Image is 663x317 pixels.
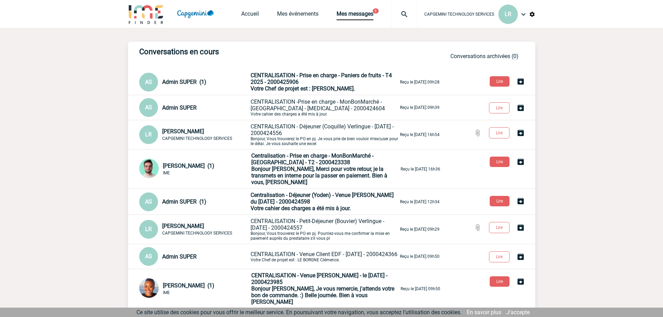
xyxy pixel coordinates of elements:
span: CAPGEMINI TECHNOLOGY SERVICES [162,231,232,236]
button: Lire [490,157,510,167]
a: AS Admin SUPER (1) Centralisation - Déjeuner (Yoden) - Venue [PERSON_NAME] du [DATE] - 2000424598... [139,198,440,205]
a: Lire [484,158,516,165]
p: Votre Chef de projet est : LE BORGNE Clémence. [251,251,398,262]
div: Conversation privée : Client - Agence [139,125,249,144]
div: Conversation privée : Client - Agence [139,278,250,299]
p: Reçu le [DATE] 09h29 [400,227,440,232]
span: CAPGEMINI TECHNOLOGY SERVICES [424,12,494,17]
span: LR [145,226,152,232]
p: Bonjour, Vous trouverez le PO en pj. Je vous prie de bien vouloir m'excuser pour le délai. Je vou... [251,123,398,146]
img: Archiver la conversation [516,77,525,86]
img: 123865-0.jpg [139,278,159,298]
img: IME-Finder [128,4,164,24]
div: Conversation privée : Client - Agence [139,192,249,211]
a: [PERSON_NAME] (1) IME Centralisation - Prise en charge - MonBonMarché - [GEOGRAPHIC_DATA] - T2 - ... [139,165,440,172]
span: Centralisation - Prise en charge - MonBonMarché - [GEOGRAPHIC_DATA] - T2 - 2000423338 [251,152,373,166]
a: AS Admin SUPER CENTRALISATION - Venue Client EDF - [DATE] - 2000424366Votre Chef de projet est : ... [139,253,440,259]
img: Archiver la conversation [516,277,525,286]
p: Reçu le [DATE] 09h28 [400,80,440,85]
button: Lire [490,76,510,87]
a: Mes messages [337,10,373,20]
button: 5 [373,8,379,14]
p: Reçu le [DATE] 16h36 [401,167,440,172]
div: Conversation privée : Client - Agence [139,220,249,239]
a: [PERSON_NAME] (1) IME CENTRALISATION - Venue [PERSON_NAME] - le [DATE] - 2000423985Bonjour [PERSO... [139,285,440,292]
div: Conversation privée : Client - Agence [139,159,250,180]
a: Lire [484,78,516,84]
span: AS [145,198,152,205]
img: 121547-2.png [139,159,159,178]
p: Reçu le [DATE] 09h39 [400,105,440,110]
a: AS Admin SUPER CENTRALISATION -Prise en charge - MonBonMarché - [GEOGRAPHIC_DATA] - [MEDICAL_DATA... [139,104,440,110]
span: Bonjour [PERSON_NAME], Je vous remercie, j'attends votre bon de commande. :) Belle journée. Bien ... [251,285,394,305]
div: Conversation privée : Client - Agence [139,98,249,117]
a: LR [PERSON_NAME] CAPGEMINI TECHNOLOGY SERVICES CENTRALISATION - Petit-Déjeuner (Bouvier) Verlingu... [139,225,440,232]
span: CENTRALISATION - Petit-Déjeuner (Bouvier) Verlingue - [DATE] - 2000424557 [251,218,384,231]
img: Archiver la conversation [516,253,525,261]
h3: Conversations en cours [139,47,348,56]
span: [PERSON_NAME] (1) [163,163,214,169]
span: IME [163,290,170,295]
span: CAPGEMINI TECHNOLOGY SERVICES [162,136,232,141]
p: Bonjour, Vous trouverez le PO en pj. Pourriez-vous me confirmer la mise en paiement auprès du pre... [251,218,398,241]
span: AS [145,253,152,260]
span: IME [163,171,170,175]
img: Archiver la conversation [516,129,525,137]
img: Archiver la conversation [516,158,525,166]
span: CENTRALISATION - Venue Client EDF - [DATE] - 2000424366 [251,251,397,257]
a: Lire [483,253,516,260]
span: AS [145,79,152,85]
img: Archiver la conversation [516,223,525,232]
div: Conversation privée : Client - Agence [139,73,249,92]
span: AS [145,104,152,111]
span: Ce site utilise des cookies pour vous offrir le meilleur service. En poursuivant votre navigation... [136,309,461,316]
div: Conversation privée : Client - Agence [139,247,249,266]
span: [PERSON_NAME] [162,128,204,135]
span: CENTRALISATION -Prise en charge - MonBonMarché - [GEOGRAPHIC_DATA] - [MEDICAL_DATA] - 2000424604 [251,98,385,112]
span: [PERSON_NAME] [162,223,204,229]
a: Accueil [241,10,259,20]
span: Admin SUPER (1) [162,198,206,205]
span: [PERSON_NAME] (1) [163,282,214,289]
button: Lire [489,102,510,113]
a: Lire [483,129,516,136]
a: En savoir plus [467,309,501,316]
p: Reçu le [DATE] 12h34 [400,199,440,204]
p: Reçu le [DATE] 16h54 [400,132,440,137]
span: Bonjour [PERSON_NAME], Merci pour votre retour, je la transmets en interne pour la passer en paie... [251,166,387,185]
a: Lire [483,224,516,230]
button: Lire [489,251,510,262]
button: Lire [490,196,510,206]
a: J'accepte [506,309,530,316]
a: LR [PERSON_NAME] CAPGEMINI TECHNOLOGY SERVICES CENTRALISATION - Déjeuner (Coquille) Verlingue - [... [139,131,440,137]
p: Reçu le [DATE] 09h50 [400,254,440,259]
a: AS Admin SUPER (1) CENTRALISATION - Prise en charge - Paniers de fruits - T4 2025 - 2000425906Vot... [139,78,440,85]
span: LR [505,11,511,17]
span: LR [145,131,152,138]
img: Archiver la conversation [516,197,525,205]
span: Votre Chef de projet est : [PERSON_NAME]. [251,85,355,92]
a: Lire [484,197,516,204]
p: Reçu le [DATE] 09h50 [401,286,440,291]
span: CENTRALISATION - Venue [PERSON_NAME] - le [DATE] - 2000423985 [251,272,387,285]
button: Lire [490,276,510,287]
a: Lire [483,104,516,111]
span: Admin SUPER (1) [162,79,206,85]
span: CENTRALISATION - Prise en charge - Paniers de fruits - T4 2025 - 2000425906 [251,72,392,85]
p: Votre cahier des charges a été mis à jour. [251,98,398,117]
span: Votre cahier des charges a été mis à jour. [251,205,351,212]
button: Lire [489,127,510,138]
span: Admin SUPER [162,104,197,111]
span: CENTRALISATION - Déjeuner (Coquille) Verlingue - [DATE] - 2000424556 [251,123,394,136]
a: Conversations archivées (0) [450,53,519,60]
a: Mes événements [277,10,318,20]
img: Archiver la conversation [516,104,525,112]
a: Lire [484,278,516,284]
span: Centralisation - Déjeuner (Yoden) - Venue [PERSON_NAME] du [DATE] - 2000424598 [251,192,394,205]
button: Lire [489,222,510,233]
span: Admin SUPER [162,253,197,260]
